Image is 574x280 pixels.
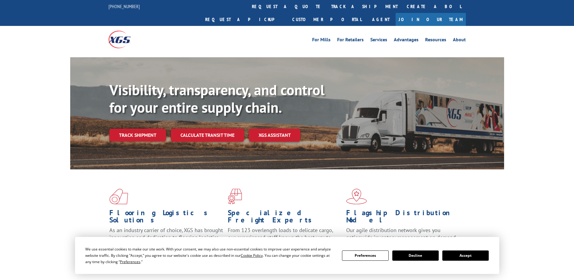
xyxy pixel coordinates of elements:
a: Request a pickup [201,13,288,26]
a: For Retailers [337,37,364,44]
img: xgs-icon-flagship-distribution-model-red [346,189,367,204]
img: xgs-icon-focused-on-flooring-red [228,189,242,204]
a: Advantages [394,37,419,44]
h1: Flagship Distribution Model [346,209,460,227]
a: Resources [425,37,446,44]
a: Customer Portal [288,13,366,26]
span: Preferences [120,259,140,264]
div: Cookie Consent Prompt [75,237,499,274]
a: [PHONE_NUMBER] [108,3,140,9]
button: Accept [442,250,489,261]
button: Decline [392,250,439,261]
b: Visibility, transparency, and control for your entire supply chain. [109,80,325,117]
h1: Flooring Logistics Solutions [109,209,223,227]
a: Services [370,37,387,44]
a: For Mills [312,37,331,44]
img: xgs-icon-total-supply-chain-intelligence-red [109,189,128,204]
h1: Specialized Freight Experts [228,209,342,227]
p: From 123 overlength loads to delicate cargo, our experienced staff knows the best way to move you... [228,227,342,253]
a: Track shipment [109,129,166,141]
span: Cookie Policy [241,253,263,258]
div: We use essential cookies to make our site work. With your consent, we may also use non-essential ... [85,246,335,265]
a: About [453,37,466,44]
a: Calculate transit time [171,129,244,142]
span: As an industry carrier of choice, XGS has brought innovation and dedication to flooring logistics... [109,227,223,248]
button: Preferences [342,250,388,261]
span: Our agile distribution network gives you nationwide inventory management on demand. [346,227,457,241]
a: Agent [366,13,396,26]
a: XGS ASSISTANT [249,129,300,142]
a: Join Our Team [396,13,466,26]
